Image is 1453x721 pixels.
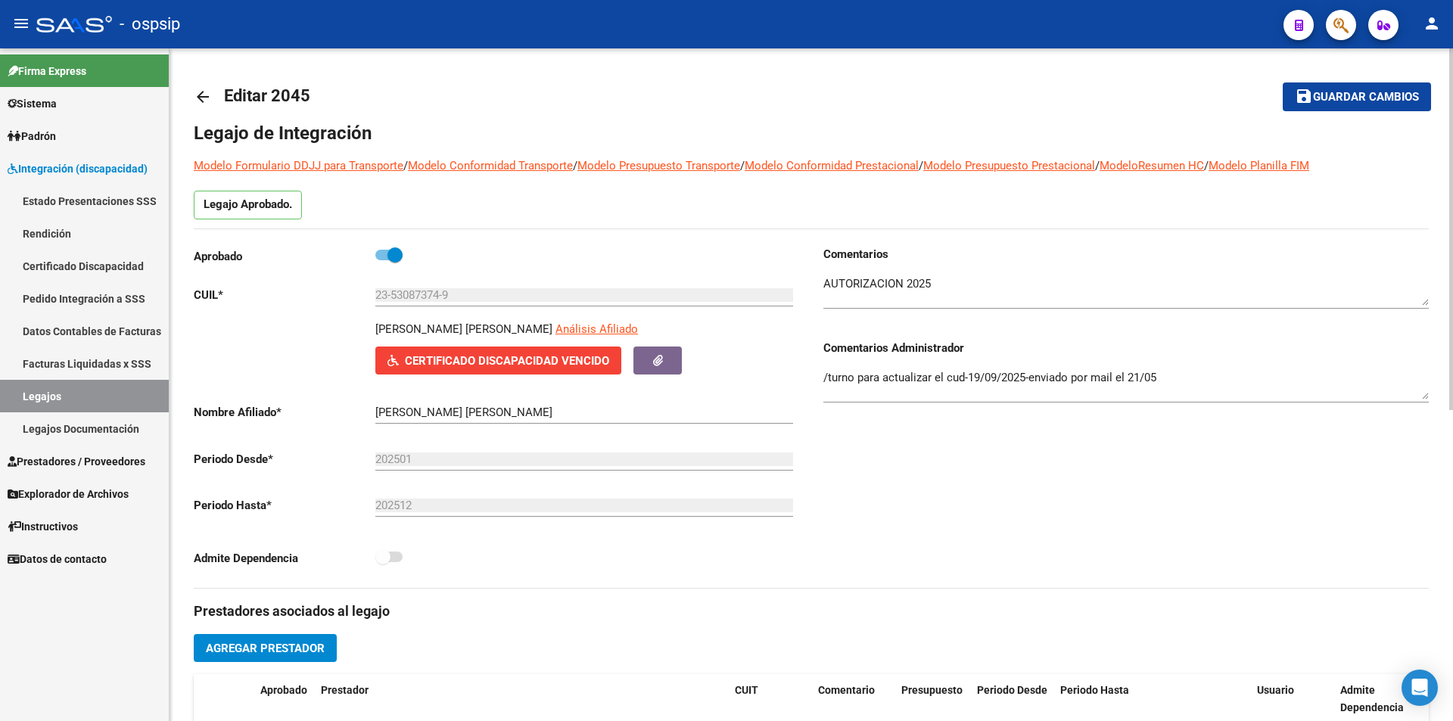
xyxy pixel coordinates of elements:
[735,684,758,696] span: CUIT
[8,453,145,470] span: Prestadores / Proveedores
[8,95,57,112] span: Sistema
[745,159,919,172] a: Modelo Conformidad Prestacional
[8,486,129,502] span: Explorador de Archivos
[823,246,1429,263] h3: Comentarios
[194,404,375,421] p: Nombre Afiliado
[1402,670,1438,706] div: Open Intercom Messenger
[194,601,1429,622] h3: Prestadores asociados al legajo
[224,86,310,105] span: Editar 2045
[194,287,375,303] p: CUIL
[1283,82,1431,110] button: Guardar cambios
[8,551,107,567] span: Datos de contacto
[194,634,337,662] button: Agregar Prestador
[194,497,375,514] p: Periodo Hasta
[555,322,638,336] span: Análisis Afiliado
[1209,159,1309,172] a: Modelo Planilla FIM
[375,321,552,337] p: [PERSON_NAME] [PERSON_NAME]
[8,518,78,535] span: Instructivos
[194,88,212,106] mat-icon: arrow_back
[923,159,1095,172] a: Modelo Presupuesto Prestacional
[577,159,740,172] a: Modelo Presupuesto Transporte
[194,248,375,265] p: Aprobado
[408,159,573,172] a: Modelo Conformidad Transporte
[375,347,621,374] button: Certificado Discapacidad Vencido
[405,354,609,368] span: Certificado Discapacidad Vencido
[1295,87,1313,105] mat-icon: save
[1340,684,1404,713] span: Admite Dependencia
[8,63,86,79] span: Firma Express
[194,121,1429,145] h1: Legajo de Integración
[1423,14,1441,33] mat-icon: person
[8,128,56,145] span: Padrón
[12,14,30,33] mat-icon: menu
[260,684,307,696] span: Aprobado
[901,684,963,696] span: Presupuesto
[120,8,180,41] span: - ospsip
[194,159,403,172] a: Modelo Formulario DDJJ para Transporte
[194,451,375,468] p: Periodo Desde
[321,684,369,696] span: Prestador
[8,160,148,177] span: Integración (discapacidad)
[194,550,375,567] p: Admite Dependencia
[1257,684,1294,696] span: Usuario
[1060,684,1129,696] span: Periodo Hasta
[977,684,1047,696] span: Periodo Desde
[194,191,302,219] p: Legajo Aprobado.
[818,684,875,696] span: Comentario
[1313,91,1419,104] span: Guardar cambios
[1100,159,1204,172] a: ModeloResumen HC
[823,340,1429,356] h3: Comentarios Administrador
[206,642,325,655] span: Agregar Prestador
